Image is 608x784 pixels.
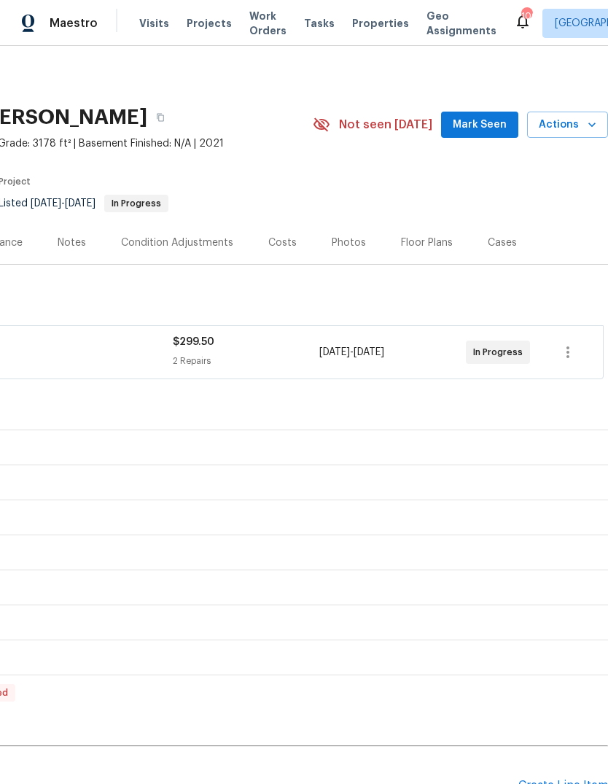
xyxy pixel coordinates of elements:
[401,236,453,250] div: Floor Plans
[50,16,98,31] span: Maestro
[304,18,335,28] span: Tasks
[147,104,174,131] button: Copy Address
[106,199,167,208] span: In Progress
[319,347,350,357] span: [DATE]
[426,9,496,38] span: Geo Assignments
[65,198,96,209] span: [DATE]
[31,198,96,209] span: -
[339,117,432,132] span: Not seen [DATE]
[473,345,529,360] span: In Progress
[187,16,232,31] span: Projects
[319,345,384,360] span: -
[121,236,233,250] div: Condition Adjustments
[521,9,531,23] div: 100
[441,112,518,139] button: Mark Seen
[527,112,608,139] button: Actions
[173,354,319,368] div: 2 Repairs
[332,236,366,250] div: Photos
[139,16,169,31] span: Visits
[453,116,507,134] span: Mark Seen
[58,236,86,250] div: Notes
[539,116,596,134] span: Actions
[173,337,214,347] span: $299.50
[354,347,384,357] span: [DATE]
[31,198,61,209] span: [DATE]
[249,9,287,38] span: Work Orders
[352,16,409,31] span: Properties
[488,236,517,250] div: Cases
[268,236,297,250] div: Costs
